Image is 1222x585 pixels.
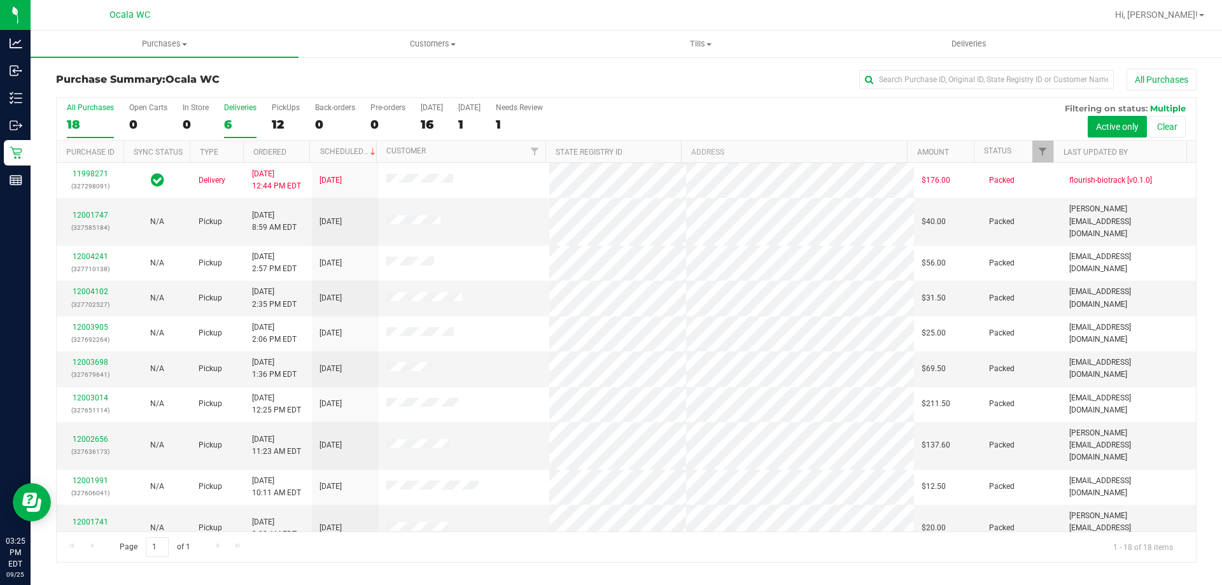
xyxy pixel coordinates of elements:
span: [EMAIL_ADDRESS][DOMAIN_NAME] [1069,356,1188,381]
span: Pickup [199,327,222,339]
span: [DATE] [320,216,342,228]
span: Pickup [199,522,222,534]
a: 12004241 [73,252,108,261]
span: Deliveries [934,38,1004,50]
span: [DATE] [320,327,342,339]
span: [DATE] [320,522,342,534]
button: N/A [150,481,164,493]
div: In Store [183,103,209,112]
span: $12.50 [922,481,946,493]
span: [DATE] 10:11 AM EDT [252,475,301,499]
span: [DATE] [320,292,342,304]
a: 12004102 [73,287,108,296]
button: Active only [1088,116,1147,137]
div: 0 [129,117,167,132]
span: $211.50 [922,398,950,410]
button: N/A [150,292,164,304]
span: Filtering on status: [1065,103,1148,113]
div: Back-orders [315,103,355,112]
span: Tills [567,38,834,50]
a: 12003905 [73,323,108,332]
span: Pickup [199,481,222,493]
p: (327679641) [64,369,116,381]
button: All Purchases [1127,69,1197,90]
span: $40.00 [922,216,946,228]
span: Pickup [199,216,222,228]
span: [DATE] [320,398,342,410]
span: In Sync [151,171,164,189]
span: Ocala WC [109,10,150,20]
span: Purchases [31,38,298,50]
div: 6 [224,117,256,132]
a: State Registry ID [556,148,622,157]
span: [DATE] 11:23 AM EDT [252,433,301,458]
span: Pickup [199,363,222,375]
span: Not Applicable [150,523,164,532]
span: Ocala WC [165,73,220,85]
span: Not Applicable [150,399,164,408]
a: Status [984,146,1011,155]
a: Sync Status [134,148,183,157]
span: Not Applicable [150,293,164,302]
button: N/A [150,398,164,410]
span: [DATE] [320,257,342,269]
div: 16 [421,117,443,132]
a: 12003698 [73,358,108,367]
span: [DATE] 12:44 PM EDT [252,168,301,192]
span: flourish-biotrack [v0.1.0] [1069,174,1152,187]
span: [DATE] 9:02 AM EDT [252,516,297,540]
span: $25.00 [922,327,946,339]
span: 1 - 18 of 18 items [1103,537,1183,556]
span: [DATE] 1:36 PM EDT [252,356,297,381]
span: Packed [989,327,1015,339]
span: Page of 1 [109,537,200,557]
span: Packed [989,481,1015,493]
div: 18 [67,117,114,132]
span: $176.00 [922,174,950,187]
p: (327636173) [64,446,116,458]
p: 09/25 [6,570,25,579]
div: Needs Review [496,103,543,112]
span: [DATE] 2:06 PM EDT [252,321,297,346]
span: [PERSON_NAME][EMAIL_ADDRESS][DOMAIN_NAME] [1069,203,1188,240]
input: Search Purchase ID, Original ID, State Registry ID or Customer Name... [859,70,1114,89]
button: N/A [150,363,164,375]
a: 11998271 [73,169,108,178]
span: Not Applicable [150,364,164,373]
inline-svg: Inbound [10,64,22,77]
input: 1 [146,537,169,557]
span: [DATE] [320,439,342,451]
inline-svg: Inventory [10,92,22,104]
a: 12001991 [73,476,108,485]
div: 12 [272,117,300,132]
p: (327651114) [64,404,116,416]
span: [DATE] 2:35 PM EDT [252,286,297,310]
span: Not Applicable [150,482,164,491]
th: Address [681,141,907,163]
span: $69.50 [922,363,946,375]
a: Tills [566,31,834,57]
span: $56.00 [922,257,946,269]
a: 12002656 [73,435,108,444]
div: [DATE] [458,103,481,112]
span: [PERSON_NAME][EMAIL_ADDRESS][DOMAIN_NAME] [1069,427,1188,464]
p: (327584119) [64,528,116,540]
span: Not Applicable [150,441,164,449]
span: [EMAIL_ADDRESS][DOMAIN_NAME] [1069,392,1188,416]
button: N/A [150,216,164,228]
div: 1 [458,117,481,132]
a: Ordered [253,148,286,157]
iframe: Resource center [13,483,51,521]
span: Packed [989,439,1015,451]
button: N/A [150,327,164,339]
a: Purchase ID [66,148,115,157]
span: Hi, [PERSON_NAME]! [1115,10,1198,20]
a: 12001747 [73,211,108,220]
p: 03:25 PM EDT [6,535,25,570]
span: Packed [989,292,1015,304]
div: All Purchases [67,103,114,112]
span: Packed [989,216,1015,228]
span: [DATE] [320,481,342,493]
span: Multiple [1150,103,1186,113]
a: Customers [298,31,566,57]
